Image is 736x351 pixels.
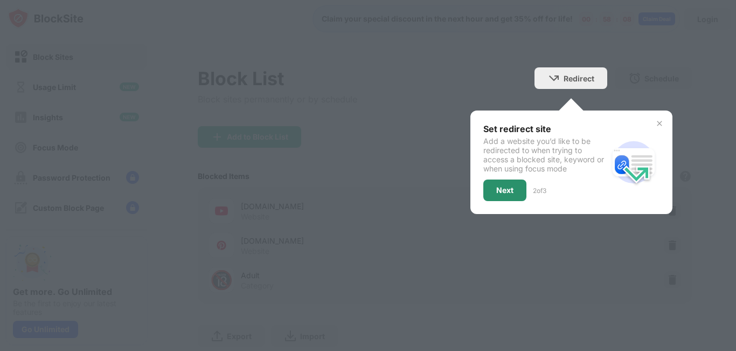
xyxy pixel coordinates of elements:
[496,186,513,195] div: Next
[608,136,659,188] img: redirect.svg
[483,123,608,134] div: Set redirect site
[483,136,608,173] div: Add a website you’d like to be redirected to when trying to access a blocked site, keyword or whe...
[564,74,594,83] div: Redirect
[655,119,664,128] img: x-button.svg
[533,187,546,195] div: 2 of 3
